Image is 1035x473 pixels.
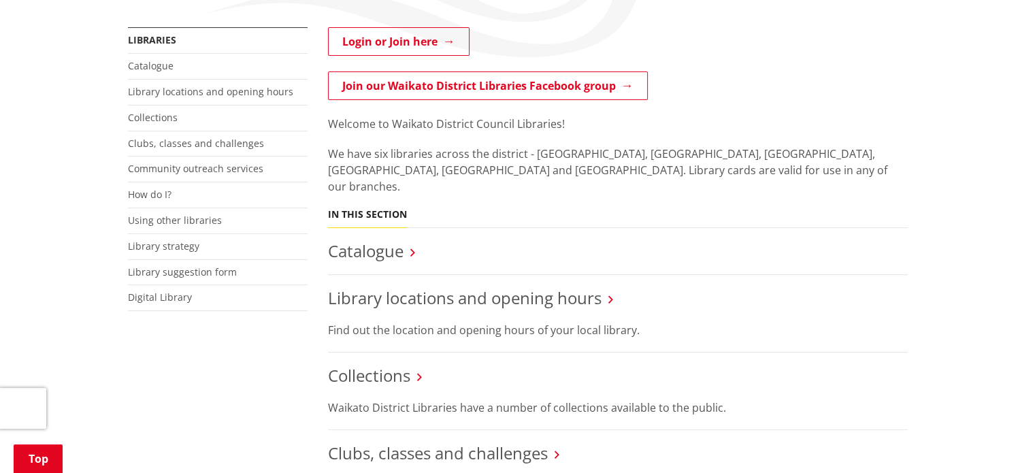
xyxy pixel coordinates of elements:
[328,364,410,387] a: Collections
[328,240,404,262] a: Catalogue
[972,416,1021,465] iframe: Messenger Launcher
[128,111,178,124] a: Collections
[328,71,648,100] a: Join our Waikato District Libraries Facebook group
[128,240,199,252] a: Library strategy
[328,209,407,221] h5: In this section
[328,322,908,338] p: Find out the location and opening hours of your local library.
[328,116,908,132] p: Welcome to Waikato District Council Libraries!
[128,162,263,175] a: Community outreach services
[128,291,192,304] a: Digital Library
[328,399,908,416] p: Waikato District Libraries have a number of collections available to the public.
[14,444,63,473] a: Top
[328,163,887,194] span: ibrary cards are valid for use in any of our branches.
[128,265,237,278] a: Library suggestion form
[128,188,171,201] a: How do I?
[328,27,470,56] a: Login or Join here
[128,137,264,150] a: Clubs, classes and challenges
[128,214,222,227] a: Using other libraries
[328,146,908,195] p: We have six libraries across the district - [GEOGRAPHIC_DATA], [GEOGRAPHIC_DATA], [GEOGRAPHIC_DAT...
[328,287,602,309] a: Library locations and opening hours
[328,442,548,464] a: Clubs, classes and challenges
[128,59,174,72] a: Catalogue
[128,85,293,98] a: Library locations and opening hours
[128,33,176,46] a: Libraries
